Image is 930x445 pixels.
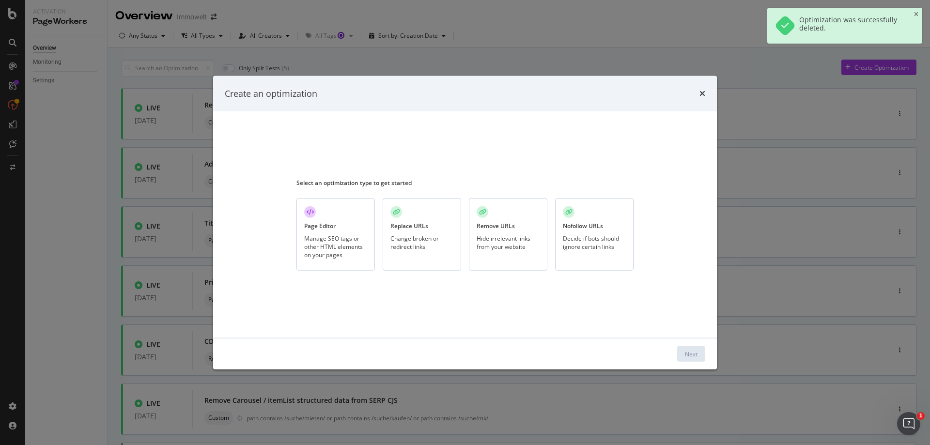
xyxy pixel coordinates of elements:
div: Next [685,350,697,358]
div: Manage SEO tags or other HTML elements on your pages [304,234,367,259]
iframe: Intercom live chat [897,412,920,435]
div: Replace URLs [390,222,428,230]
div: Select an optimization type to get started [296,179,634,187]
div: modal [213,76,717,369]
div: Optimization was successfully deleted. [799,15,905,36]
div: Change broken or redirect links [390,234,453,250]
div: Create an optimization [225,87,317,100]
div: Remove URLs [477,222,515,230]
div: Page Editor [304,222,336,230]
div: Nofollow URLs [563,222,603,230]
button: Next [677,346,705,362]
div: times [699,87,705,100]
span: 1 [917,412,925,420]
div: Decide if bots should ignore certain links [563,234,626,250]
div: Hide irrelevant links from your website [477,234,540,250]
div: close toast [914,12,918,17]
